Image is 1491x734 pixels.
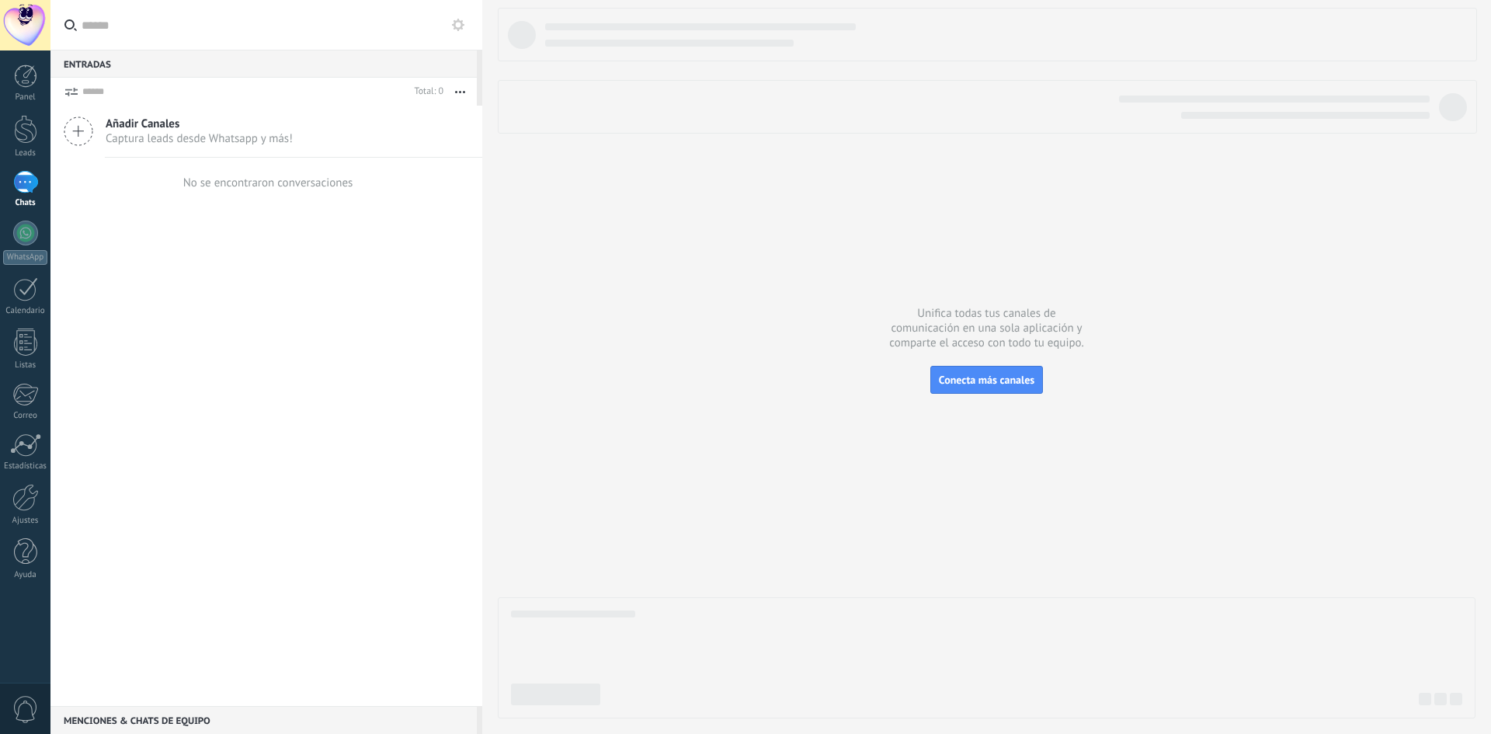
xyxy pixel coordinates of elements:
span: Captura leads desde Whatsapp y más! [106,131,293,146]
div: WhatsApp [3,250,47,265]
div: Menciones & Chats de equipo [50,706,477,734]
div: Calendario [3,306,48,316]
span: Conecta más canales [939,373,1034,387]
div: Total: 0 [408,84,443,99]
button: Conecta más canales [930,366,1043,394]
div: Ajustes [3,516,48,526]
div: Leads [3,148,48,158]
div: Listas [3,360,48,370]
div: Panel [3,92,48,103]
div: Entradas [50,50,477,78]
div: Ayuda [3,570,48,580]
div: Estadísticas [3,461,48,471]
div: Correo [3,411,48,421]
span: Añadir Canales [106,117,293,131]
div: No se encontraron conversaciones [183,176,353,190]
div: Chats [3,198,48,208]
